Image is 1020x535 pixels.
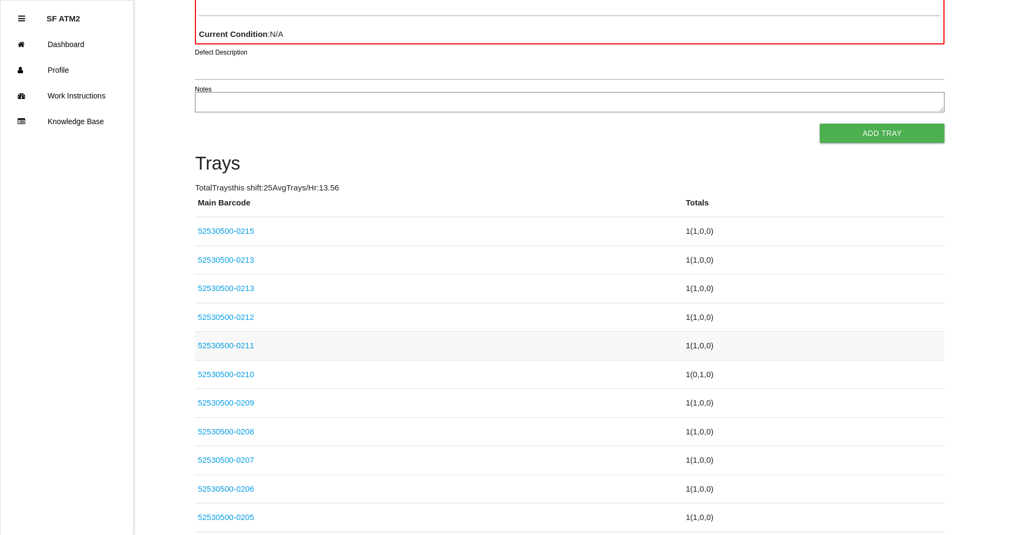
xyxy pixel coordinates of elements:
a: 52530500-0205 [198,513,254,522]
td: 1 ( 1 , 0 , 0 ) [683,303,945,332]
span: : N/A [199,29,283,39]
td: 1 ( 1 , 0 , 0 ) [683,417,945,446]
a: 52530500-0212 [198,312,254,322]
td: 1 ( 1 , 0 , 0 ) [683,389,945,418]
div: Close [18,6,25,32]
td: 1 ( 1 , 0 , 0 ) [683,274,945,303]
a: 52530500-0213 [198,284,254,293]
b: Current Condition [199,29,267,39]
a: 52530500-0207 [198,455,254,464]
td: 1 ( 1 , 0 , 0 ) [683,332,945,361]
td: 1 ( 1 , 0 , 0 ) [683,503,945,532]
a: Work Instructions [1,83,133,109]
td: 1 ( 1 , 0 , 0 ) [683,475,945,503]
td: 1 ( 0 , 1 , 0 ) [683,360,945,389]
p: SF ATM2 [47,6,80,23]
a: Profile [1,57,133,83]
a: Dashboard [1,32,133,57]
button: Add Tray [820,124,945,143]
a: 52530500-0211 [198,341,254,350]
label: Defect Description [195,48,247,57]
h4: Trays [195,154,945,174]
td: 1 ( 1 , 0 , 0 ) [683,246,945,274]
p: Total Trays this shift: 25 Avg Trays /Hr: 13.56 [195,182,945,194]
a: 52530500-0208 [198,427,254,436]
a: 52530500-0206 [198,484,254,493]
td: 1 ( 1 , 0 , 0 ) [683,446,945,475]
td: 1 ( 1 , 0 , 0 ) [683,217,945,246]
label: Notes [195,85,211,94]
th: Main Barcode [195,197,683,217]
a: 52530500-0213 [198,255,254,264]
th: Totals [683,197,945,217]
a: 52530500-0210 [198,370,254,379]
a: 52530500-0215 [198,226,254,235]
a: Knowledge Base [1,109,133,134]
a: 52530500-0209 [198,398,254,407]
